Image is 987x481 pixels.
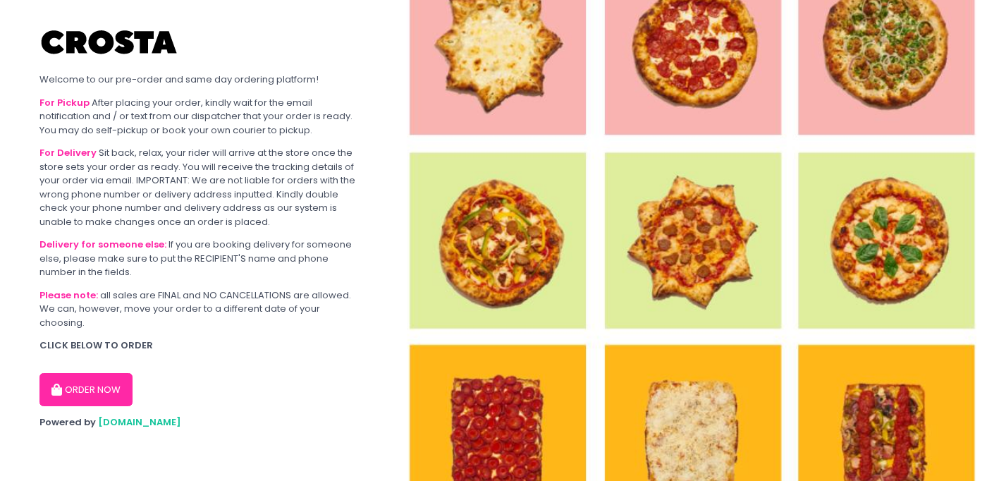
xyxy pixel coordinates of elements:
div: After placing your order, kindly wait for the email notification and / or text from our dispatche... [39,96,355,138]
a: [DOMAIN_NAME] [98,415,181,429]
b: Delivery for someone else: [39,238,166,251]
b: For Delivery [39,146,97,159]
div: Powered by [39,415,355,430]
button: ORDER NOW [39,373,133,407]
img: Crosta Pizzeria [39,21,180,63]
div: Sit back, relax, your rider will arrive at the store once the store sets your order as ready. You... [39,146,355,229]
div: CLICK BELOW TO ORDER [39,339,355,353]
div: Welcome to our pre-order and same day ordering platform! [39,73,355,87]
div: all sales are FINAL and NO CANCELLATIONS are allowed. We can, however, move your order to a diffe... [39,288,355,330]
b: For Pickup [39,96,90,109]
div: If you are booking delivery for someone else, please make sure to put the RECIPIENT'S name and ph... [39,238,355,279]
b: Please note: [39,288,98,302]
